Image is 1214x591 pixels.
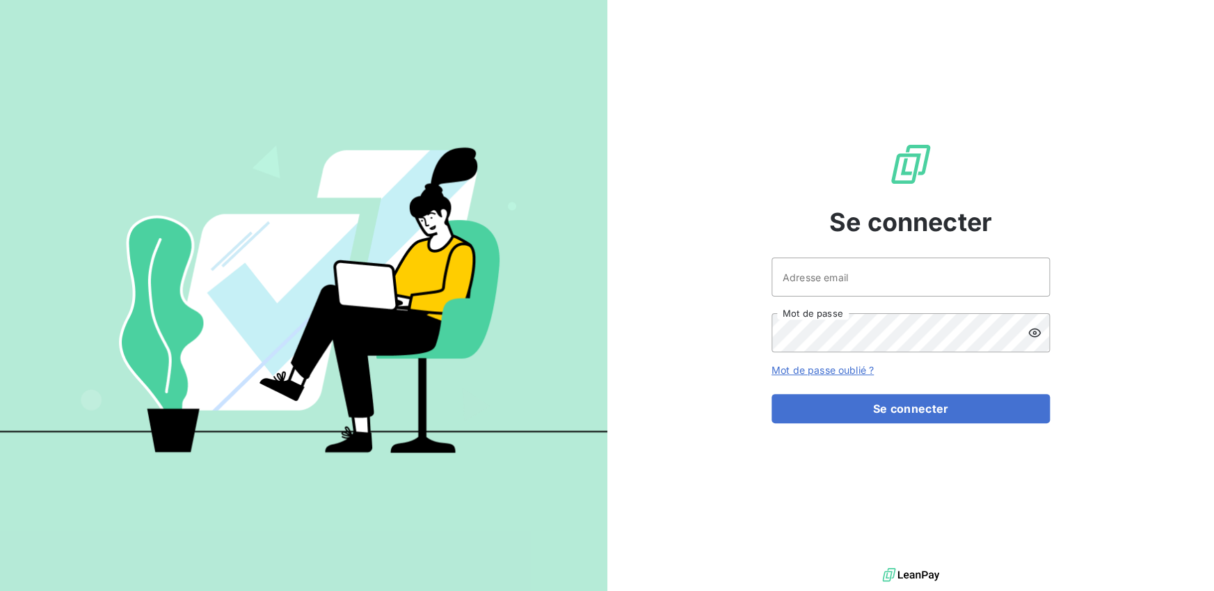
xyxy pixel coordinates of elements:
[882,565,939,585] img: logo
[772,364,874,376] a: Mot de passe oublié ?
[888,142,933,187] img: Logo LeanPay
[772,394,1050,423] button: Se connecter
[829,203,992,241] span: Se connecter
[772,258,1050,297] input: placeholder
